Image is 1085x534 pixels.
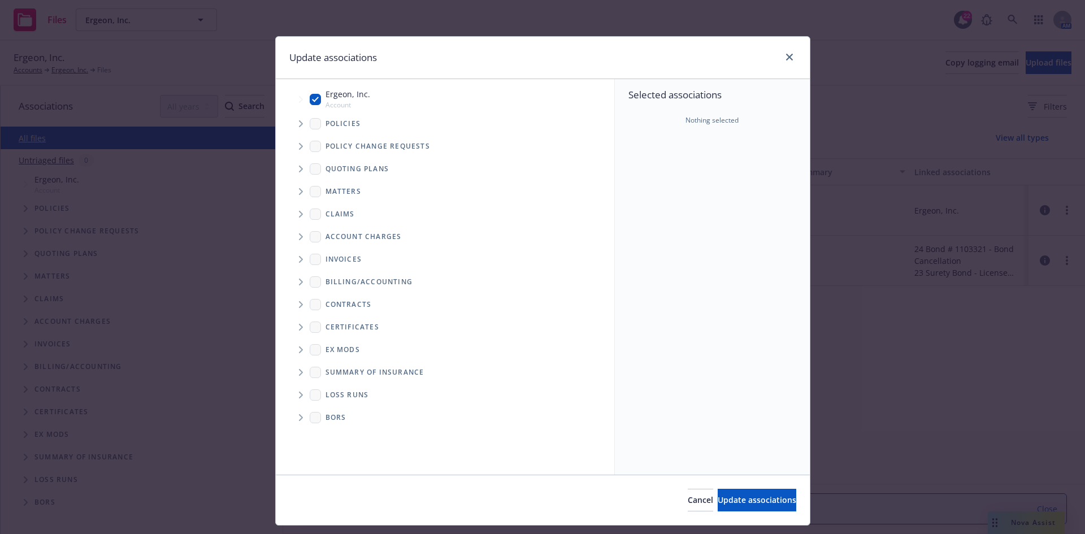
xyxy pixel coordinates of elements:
span: Certificates [325,324,379,331]
span: Account charges [325,233,402,240]
span: Policy change requests [325,143,430,150]
div: Tree Example [276,86,614,270]
span: Nothing selected [685,115,739,125]
div: Folder Tree Example [276,271,614,429]
span: BORs [325,414,346,421]
span: Account [325,100,370,110]
span: Loss Runs [325,392,369,398]
h1: Update associations [289,50,377,65]
button: Update associations [718,489,796,511]
span: Ex Mods [325,346,360,353]
span: Quoting plans [325,166,389,172]
span: Update associations [718,494,796,505]
span: Policies [325,120,361,127]
span: Selected associations [628,88,796,102]
span: Summary of insurance [325,369,424,376]
span: Billing/Accounting [325,279,413,285]
span: Claims [325,211,355,218]
a: close [783,50,796,64]
span: Contracts [325,301,372,308]
span: Ergeon, Inc. [325,88,370,100]
span: Matters [325,188,361,195]
span: Invoices [325,256,362,263]
button: Cancel [688,489,713,511]
span: Cancel [688,494,713,505]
